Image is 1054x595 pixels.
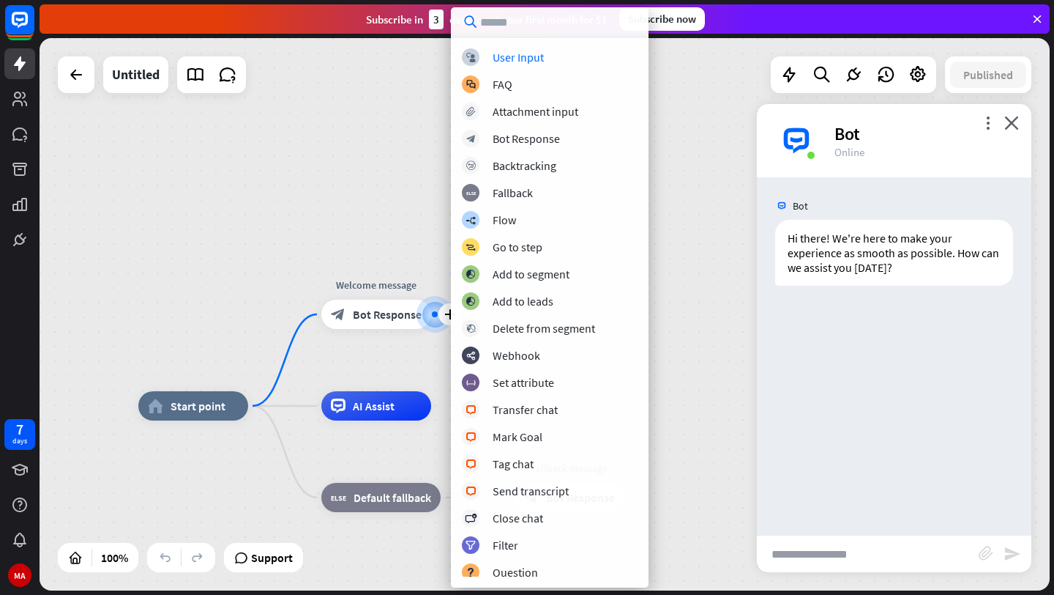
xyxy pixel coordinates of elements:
[466,80,476,89] i: block_faq
[493,294,553,308] div: Add to leads
[466,134,476,144] i: block_bot_response
[493,267,569,281] div: Add to segment
[493,50,544,64] div: User Input
[493,158,556,173] div: Backtracking
[353,307,422,322] span: Bot Response
[466,243,476,252] i: block_goto
[466,53,476,62] i: block_user_input
[466,188,476,198] i: block_fallback
[466,324,476,333] i: block_delete_from_segment
[366,10,608,29] div: Subscribe in days to get your first month for $1
[493,565,538,580] div: Question
[466,161,476,171] i: block_backtracking
[834,145,1014,159] div: Online
[493,511,543,525] div: Close chat
[429,10,444,29] div: 3
[112,56,160,93] div: Untitled
[619,7,705,31] div: Subscribe now
[493,429,542,444] div: Mark Goal
[493,104,578,119] div: Attachment input
[1004,116,1019,130] i: close
[466,351,476,361] i: webhooks
[148,399,163,413] i: home_2
[1003,545,1021,563] i: send
[493,538,518,552] div: Filter
[353,399,395,413] span: AI Assist
[466,568,475,577] i: block_question
[493,321,595,336] div: Delete from segment
[251,546,293,569] span: Support
[12,436,27,446] div: days
[493,212,516,227] div: Flow
[466,270,476,279] i: block_add_to_segment
[493,402,558,417] div: Transfer chat
[331,307,345,322] i: block_bot_response
[793,199,808,212] span: Bot
[354,490,431,505] span: Default fallback
[775,220,1013,286] div: Hi there! We're here to make your experience as smooth as possible. How can we assist you [DATE]?
[493,131,560,146] div: Bot Response
[466,297,476,306] i: block_add_to_segment
[950,62,1026,88] button: Published
[981,116,995,130] i: more_vert
[466,215,476,225] i: builder_tree
[97,546,132,569] div: 100%
[493,457,534,471] div: Tag chat
[466,405,476,415] i: block_livechat
[834,122,1014,145] div: Bot
[12,6,56,50] button: Open LiveChat chat widget
[310,278,442,292] div: Welcome message
[465,514,476,523] i: block_close_chat
[444,309,455,319] i: plus
[171,399,225,413] span: Start point
[979,546,993,561] i: block_attachment
[493,185,533,200] div: Fallback
[493,348,540,363] div: Webhook
[466,459,476,469] i: block_livechat
[493,77,512,92] div: FAQ
[331,490,346,505] i: block_fallback
[493,484,569,498] div: Send transcript
[16,423,23,436] div: 7
[466,487,476,496] i: block_livechat
[8,563,31,587] div: MA
[466,107,476,117] i: block_attachment
[493,375,554,390] div: Set attribute
[466,378,476,388] i: block_set_attribute
[466,432,476,442] i: block_livechat
[493,240,542,254] div: Go to step
[4,419,35,450] a: 7 days
[466,541,476,550] i: filter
